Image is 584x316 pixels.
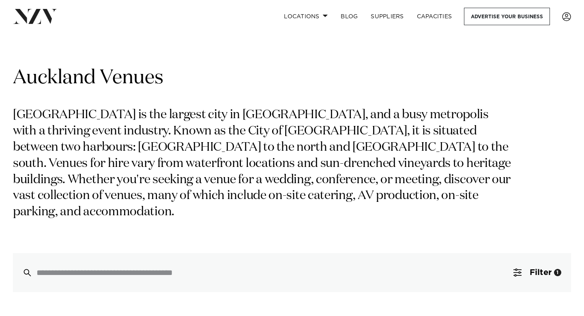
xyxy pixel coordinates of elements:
a: SUPPLIERS [364,8,410,25]
a: BLOG [334,8,364,25]
div: 1 [554,269,561,276]
button: Filter1 [504,253,571,292]
h1: Auckland Venues [13,65,571,91]
a: Locations [277,8,334,25]
img: nzv-logo.png [13,9,57,24]
p: [GEOGRAPHIC_DATA] is the largest city in [GEOGRAPHIC_DATA], and a busy metropolis with a thriving... [13,107,514,221]
span: Filter [530,268,552,277]
a: Advertise your business [464,8,550,25]
a: Capacities [410,8,459,25]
